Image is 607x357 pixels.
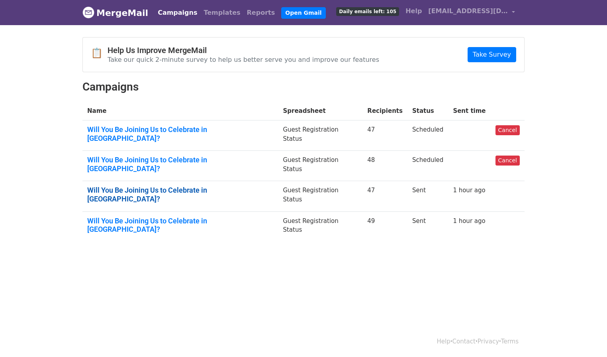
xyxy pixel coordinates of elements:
h4: Help Us Improve MergeMail [108,45,379,55]
td: 48 [362,151,407,181]
td: 49 [362,211,407,242]
span: Daily emails left: 105 [336,7,399,16]
th: Sent time [448,102,490,120]
iframe: Chat Widget [567,319,607,357]
th: Recipients [362,102,407,120]
td: 47 [362,120,407,151]
a: Will You Be Joining Us to Celebrate in [GEOGRAPHIC_DATA]? [87,186,273,203]
a: Open Gmail [281,7,325,19]
a: Take Survey [468,47,516,62]
td: Guest Registration Status [278,151,362,181]
p: Take our quick 2-minute survey to help us better serve you and improve our features [108,55,379,64]
a: MergeMail [82,4,148,21]
a: Templates [200,5,243,21]
th: Status [407,102,448,120]
a: Reports [244,5,278,21]
td: Guest Registration Status [278,211,362,242]
a: Will You Be Joining Us to Celebrate in [GEOGRAPHIC_DATA]? [87,125,273,142]
a: Will You Be Joining Us to Celebrate in [GEOGRAPHIC_DATA]? [87,217,273,234]
td: 47 [362,181,407,211]
td: Scheduled [407,151,448,181]
a: Terms [501,338,519,345]
span: 📋 [91,47,108,59]
span: [EMAIL_ADDRESS][DOMAIN_NAME] [428,6,508,16]
a: Contact [452,338,476,345]
td: Scheduled [407,120,448,151]
td: Sent [407,181,448,211]
td: Guest Registration Status [278,181,362,211]
th: Spreadsheet [278,102,362,120]
a: Cancel [495,156,520,166]
a: Help [437,338,450,345]
a: [EMAIL_ADDRESS][DOMAIN_NAME] [425,3,518,22]
a: Daily emails left: 105 [333,3,402,19]
img: MergeMail logo [82,6,94,18]
h2: Campaigns [82,80,525,94]
th: Name [82,102,278,120]
a: 1 hour ago [453,187,485,194]
a: Will You Be Joining Us to Celebrate in [GEOGRAPHIC_DATA]? [87,156,273,173]
a: Cancel [495,125,520,135]
a: Privacy [478,338,499,345]
a: Campaigns [155,5,200,21]
td: Sent [407,211,448,242]
a: 1 hour ago [453,217,485,225]
a: Help [402,3,425,19]
td: Guest Registration Status [278,120,362,151]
